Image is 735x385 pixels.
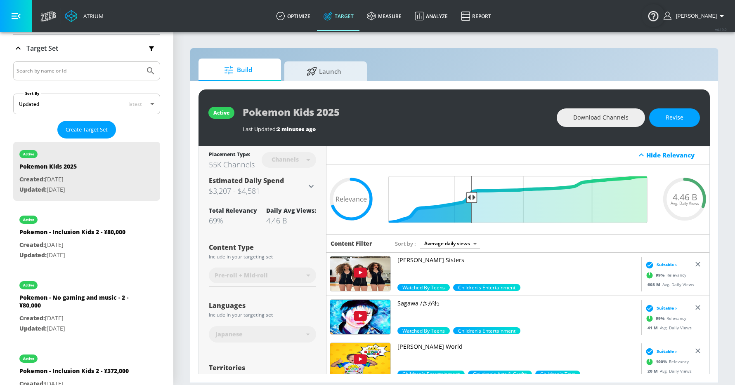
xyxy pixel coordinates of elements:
[557,108,645,127] button: Download Channels
[397,299,638,327] a: Sagawa /さがわ
[453,284,520,291] div: 97.7%
[646,151,705,159] div: Hide Relevancy
[317,1,360,31] a: Target
[243,125,548,133] div: Last Updated:
[19,174,77,185] p: [DATE]
[643,304,677,312] div: Suitable ›
[643,282,694,288] div: Avg. Daily Views
[266,216,316,225] div: 4.46 B
[535,371,580,378] span: Children's Toys
[266,207,316,214] div: Daily Avg Views:
[454,1,498,31] a: Report
[326,146,709,164] div: Hide Relevancy
[23,152,34,156] div: active
[19,240,125,250] p: [DATE]
[331,239,372,247] h6: Content Filter
[397,343,638,351] p: [PERSON_NAME] World
[643,368,692,374] div: Avg. Daily Views
[397,327,450,334] span: Watched By Teens
[19,251,47,259] span: Updated:
[269,1,317,31] a: optimize
[648,368,660,374] span: 20 M
[19,324,135,334] p: [DATE]
[209,176,316,197] div: Estimated Daily Spend$3,207 - $4,581
[17,66,142,76] input: Search by name or Id
[207,60,269,80] span: Build
[209,254,316,259] div: Include in your targeting set
[23,218,34,222] div: active
[671,202,699,206] span: Avg. Daily Views
[648,325,660,331] span: 41 M
[453,327,520,334] div: 70.0%
[23,283,34,287] div: active
[642,4,665,27] button: Open Resource Center
[209,326,316,343] div: Japanese
[657,348,677,354] span: Suitable ›
[395,240,416,247] span: Sort by
[664,11,727,21] button: [PERSON_NAME]
[643,347,677,356] div: Suitable ›
[397,256,638,284] a: [PERSON_NAME] Sisters
[397,327,450,334] div: 99.0%
[648,282,662,287] span: 608 M
[267,156,303,163] div: Channels
[19,185,47,193] span: Updated:
[666,113,683,123] span: Revise
[643,356,689,368] div: Relevancy
[360,1,408,31] a: measure
[657,262,677,268] span: Suitable ›
[397,299,638,308] p: Sagawa /さがわ
[13,142,160,201] div: activePokemon Kids 2025Created:[DATE]Updated:[DATE]
[420,238,480,249] div: Average daily views
[408,1,454,31] a: Analyze
[19,175,45,183] span: Created:
[209,312,316,317] div: Include in your targeting set
[23,357,34,361] div: active
[209,185,306,197] h3: $3,207 - $4,581
[330,256,390,291] img: UU5sGdW8Jf7ijogDhcIFRmlw
[19,313,135,324] p: [DATE]
[24,91,41,96] label: Sort By
[209,176,284,185] span: Estimated Daily Spend
[453,284,520,291] span: Children's Entertainment
[209,216,257,225] div: 69%
[330,300,390,334] img: UUWaOde99oeUVoXbIj3SNu9g
[80,12,104,20] div: Atrium
[468,371,532,378] span: Children's Arts & Crafts
[573,113,629,123] span: Download Channels
[13,207,160,266] div: activePokemon - Inclusion Kids 2 - ¥80,000Created:[DATE]Updated:[DATE]
[277,125,316,133] span: 2 minutes ago
[19,101,39,108] div: Updated
[643,261,677,269] div: Suitable ›
[209,151,255,160] div: Placement Type:
[649,108,700,127] button: Revise
[397,371,465,378] div: 100.0%
[657,305,677,311] span: Suitable ›
[453,327,520,334] span: Children's Entertainment
[209,160,255,169] div: 55K Channels
[535,371,580,378] div: 99.0%
[57,121,116,139] button: Create Target Set
[397,284,450,291] div: 99.0%
[656,272,666,278] span: 99 %
[643,312,686,325] div: Relevancy
[209,364,316,371] div: Territories
[656,315,666,322] span: 99 %
[656,359,669,365] span: 100 %
[19,367,129,379] div: Pokemon - Inclusion Kids 2 - ¥372,000
[26,44,58,53] p: Target Set
[13,273,160,340] div: activePokemon - No gaming and music - 2 - ¥80,000Created:[DATE]Updated:[DATE]
[66,125,108,134] span: Create Target Set
[19,250,125,261] p: [DATE]
[643,325,692,331] div: Avg. Daily Views
[715,27,727,32] span: v 4.19.0
[209,302,316,309] div: Languages
[65,10,104,22] a: Atrium
[19,185,77,195] p: [DATE]
[19,314,45,322] span: Created:
[128,101,142,108] span: latest
[397,371,465,378] span: Children's Entertainment
[643,269,686,282] div: Relevancy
